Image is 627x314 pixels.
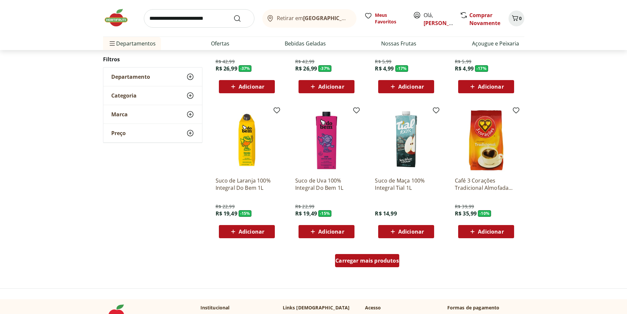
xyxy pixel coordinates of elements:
[216,203,235,210] span: R$ 22,99
[111,111,128,118] span: Marca
[239,210,252,217] span: - 15 %
[103,105,202,124] button: Marca
[509,11,524,26] button: Carrinho
[478,210,491,217] span: - 10 %
[239,229,264,234] span: Adicionar
[283,304,350,311] p: Links [DEMOGRAPHIC_DATA]
[216,109,278,172] img: Suco de Laranja 100% Integral Do Bem 1L
[424,19,466,27] a: [PERSON_NAME]
[219,225,275,238] button: Adicionar
[519,15,522,21] span: 0
[455,177,517,191] a: Café 3 Corações Tradicional Almofada 500g
[375,177,437,191] a: Suco de Maça 100% Integral Tial 1L
[219,80,275,93] button: Adicionar
[447,304,524,311] p: Formas de pagamento
[216,58,235,65] span: R$ 42,99
[381,40,416,47] a: Nossas Frutas
[216,65,237,72] span: R$ 26,99
[364,12,405,25] a: Meus Favoritos
[375,12,405,25] span: Meus Favoritos
[318,229,344,234] span: Adicionar
[455,58,471,65] span: R$ 5,99
[295,109,358,172] img: Suco de Uva 100% Integral Do Bem 1L
[299,80,354,93] button: Adicionar
[375,58,391,65] span: R$ 5,99
[395,65,408,72] span: - 17 %
[111,92,137,99] span: Categoria
[469,12,500,27] a: Comprar Novamente
[335,258,399,263] span: Carregar mais produtos
[458,80,514,93] button: Adicionar
[318,84,344,89] span: Adicionar
[478,229,504,234] span: Adicionar
[318,210,331,217] span: - 15 %
[295,203,314,210] span: R$ 22,99
[108,36,116,51] button: Menu
[295,210,317,217] span: R$ 19,49
[111,73,150,80] span: Departamento
[375,210,397,217] span: R$ 14,99
[295,177,358,191] a: Suco de Uva 100% Integral Do Bem 1L
[216,177,278,191] a: Suco de Laranja 100% Integral Do Bem 1L
[472,40,519,47] a: Açougue e Peixaria
[103,8,136,28] img: Hortifruti
[458,225,514,238] button: Adicionar
[455,65,474,72] span: R$ 4,99
[103,86,202,105] button: Categoria
[285,40,326,47] a: Bebidas Geladas
[111,130,126,136] span: Preço
[211,40,229,47] a: Ofertas
[239,84,264,89] span: Adicionar
[398,229,424,234] span: Adicionar
[233,14,249,22] button: Submit Search
[103,53,202,66] h2: Filtros
[335,254,399,270] a: Carregar mais produtos
[108,36,156,51] span: Departamentos
[455,203,474,210] span: R$ 39,99
[375,109,437,172] img: Suco de Maça 100% Integral Tial 1L
[303,14,414,22] b: [GEOGRAPHIC_DATA]/[GEOGRAPHIC_DATA]
[103,68,202,86] button: Departamento
[475,65,488,72] span: - 17 %
[144,9,254,28] input: search
[295,58,314,65] span: R$ 42,99
[200,304,230,311] p: Institucional
[318,65,331,72] span: - 37 %
[239,65,252,72] span: - 37 %
[455,210,477,217] span: R$ 35,99
[299,225,354,238] button: Adicionar
[424,11,453,27] span: Olá,
[216,210,237,217] span: R$ 19,49
[378,80,434,93] button: Adicionar
[455,109,517,172] img: Café 3 Corações Tradicional Almofada 500g
[277,15,350,21] span: Retirar em
[103,124,202,142] button: Preço
[478,84,504,89] span: Adicionar
[295,65,317,72] span: R$ 26,99
[398,84,424,89] span: Adicionar
[365,304,381,311] p: Acesso
[375,65,394,72] span: R$ 4,99
[262,9,356,28] button: Retirar em[GEOGRAPHIC_DATA]/[GEOGRAPHIC_DATA]
[378,225,434,238] button: Adicionar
